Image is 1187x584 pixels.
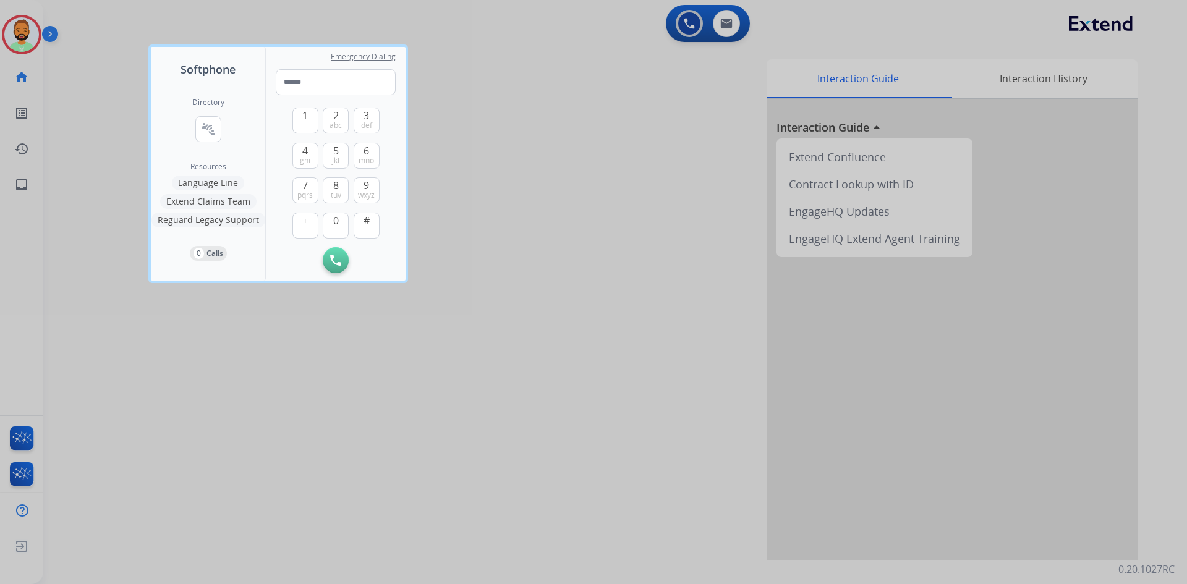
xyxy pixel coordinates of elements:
p: 0.20.1027RC [1118,562,1175,577]
button: # [354,213,380,239]
button: 0Calls [190,246,227,261]
span: # [364,213,370,228]
span: 8 [333,178,339,193]
button: 4ghi [292,143,318,169]
button: 1 [292,108,318,133]
button: Language Line [172,176,244,190]
span: Emergency Dialing [331,52,396,62]
button: 2abc [323,108,349,133]
button: 0 [323,213,349,239]
button: 5jkl [323,143,349,169]
span: 1 [302,108,308,123]
span: 2 [333,108,339,123]
span: wxyz [358,190,375,200]
p: 0 [194,248,204,259]
span: tuv [331,190,341,200]
span: Softphone [181,61,236,78]
span: mno [359,156,374,166]
span: ghi [300,156,310,166]
button: Extend Claims Team [160,194,257,209]
mat-icon: connect_without_contact [201,122,216,137]
span: 7 [302,178,308,193]
img: call-button [330,255,341,266]
button: 9wxyz [354,177,380,203]
button: 7pqrs [292,177,318,203]
h2: Directory [192,98,224,108]
button: 6mno [354,143,380,169]
span: + [302,213,308,228]
button: Reguard Legacy Support [151,213,265,227]
span: abc [330,121,342,130]
span: jkl [332,156,339,166]
span: 3 [364,108,369,123]
span: Resources [190,162,226,172]
button: 8tuv [323,177,349,203]
p: Calls [206,248,223,259]
button: 3def [354,108,380,133]
span: 0 [333,213,339,228]
span: 9 [364,178,369,193]
span: pqrs [297,190,313,200]
span: 4 [302,143,308,158]
span: 6 [364,143,369,158]
span: def [361,121,372,130]
span: 5 [333,143,339,158]
button: + [292,213,318,239]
